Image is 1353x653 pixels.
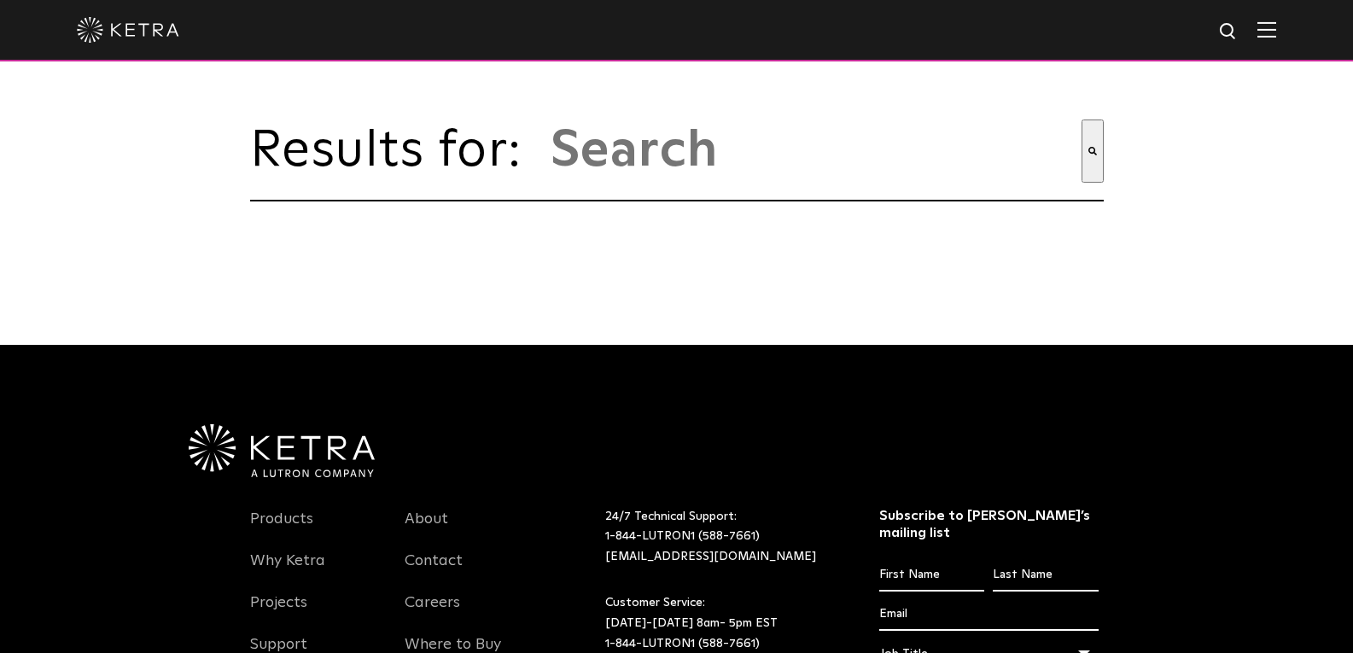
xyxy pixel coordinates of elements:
[879,507,1099,543] h3: Subscribe to [PERSON_NAME]’s mailing list
[250,125,540,177] span: Results for:
[405,593,460,633] a: Careers
[1218,21,1239,43] img: search icon
[1082,120,1104,183] button: Search
[250,551,325,591] a: Why Ketra
[405,510,448,549] a: About
[605,551,816,563] a: [EMAIL_ADDRESS][DOMAIN_NAME]
[605,530,760,542] a: 1-844-LUTRON1 (588-7661)
[549,120,1082,183] input: This is a search field with an auto-suggest feature attached.
[250,593,307,633] a: Projects
[993,559,1098,592] input: Last Name
[879,559,984,592] input: First Name
[77,17,179,43] img: ketra-logo-2019-white
[189,424,375,477] img: Ketra-aLutronCo_White_RGB
[605,507,837,568] p: 24/7 Technical Support:
[879,598,1099,631] input: Email
[605,638,760,650] a: 1-844-LUTRON1 (588-7661)
[405,551,463,591] a: Contact
[1257,21,1276,38] img: Hamburger%20Nav.svg
[250,510,313,549] a: Products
